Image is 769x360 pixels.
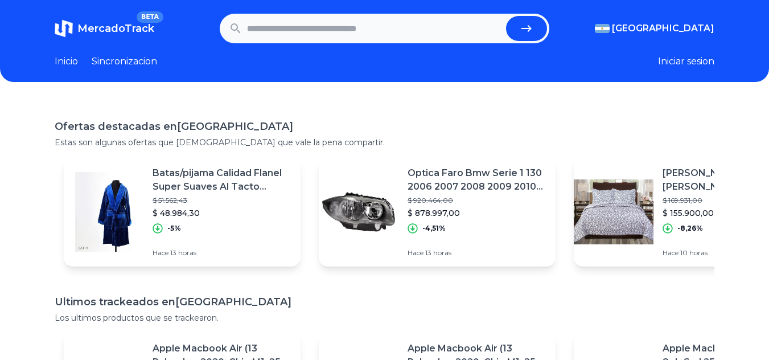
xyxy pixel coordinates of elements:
img: Featured image [574,172,653,252]
a: Inicio [55,55,78,68]
span: MercadoTrack [77,22,154,35]
p: -4,51% [422,224,446,233]
p: Batas/pijama Calidad Flanel Super Suaves Al Tacto Unisex [153,166,291,194]
p: Estas son algunas ofertas que [DEMOGRAPHIC_DATA] que vale la pena compartir. [55,137,714,148]
span: BETA [137,11,163,23]
span: [GEOGRAPHIC_DATA] [612,22,714,35]
p: $ 51.562,43 [153,196,291,205]
p: $ 878.997,00 [408,207,546,219]
img: Featured image [319,172,398,252]
a: Sincronizacion [92,55,157,68]
p: Hace 13 horas [408,248,546,257]
button: Iniciar sesion [658,55,714,68]
p: Los ultimos productos que se trackearon. [55,312,714,324]
p: -8,26% [677,224,703,233]
p: Hace 13 horas [153,248,291,257]
h1: Ofertas destacadas en [GEOGRAPHIC_DATA] [55,118,714,134]
img: Featured image [64,172,143,252]
p: -5% [167,224,181,233]
a: Featured imageOptica Faro Bmw Serie 1 130 2006 2007 2008 2009 2010 2011$ 920.464,00$ 878.997,00-4... [319,157,556,267]
img: Argentina [595,24,610,33]
img: MercadoTrack [55,19,73,38]
p: $ 920.464,00 [408,196,546,205]
p: $ 48.984,30 [153,207,291,219]
button: [GEOGRAPHIC_DATA] [595,22,714,35]
a: Featured imageBatas/pijama Calidad Flanel Super Suaves Al Tacto Unisex$ 51.562,43$ 48.984,30-5%Ha... [64,157,301,267]
p: Optica Faro Bmw Serie 1 130 2006 2007 2008 2009 2010 2011 [408,166,546,194]
a: MercadoTrackBETA [55,19,154,38]
h1: Ultimos trackeados en [GEOGRAPHIC_DATA] [55,294,714,310]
